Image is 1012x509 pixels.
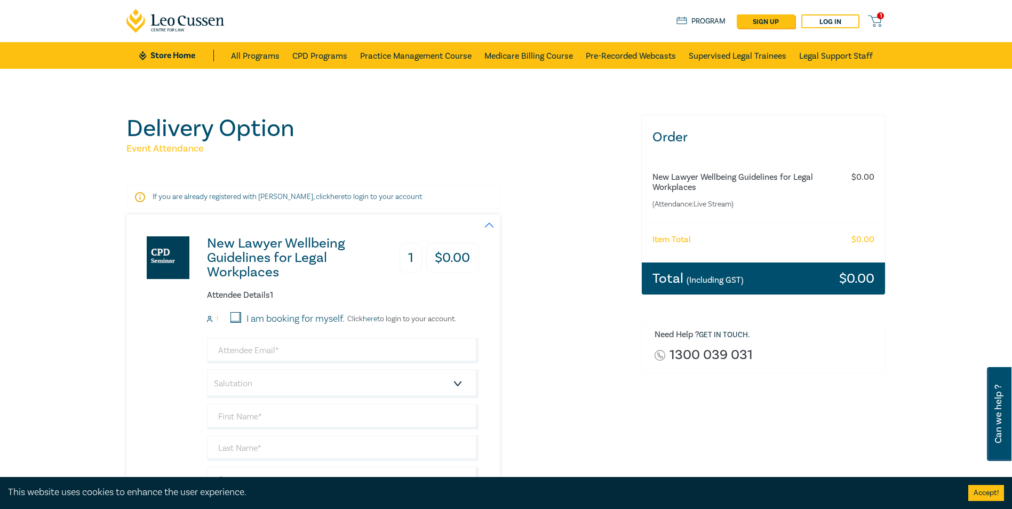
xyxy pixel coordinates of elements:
[652,272,744,285] h3: Total
[246,312,345,326] label: I am booking for myself.
[139,50,213,61] a: Store Home
[126,142,628,155] h5: Event Attendance
[207,290,479,300] h6: Attendee Details 1
[345,315,456,323] p: Click to login to your account.
[231,42,280,69] a: All Programs
[993,373,1003,455] span: Can we help ?
[968,485,1004,501] button: Accept cookies
[207,404,479,430] input: First Name*
[801,14,859,28] a: Log in
[737,14,795,28] a: sign up
[851,172,874,182] h6: $ 0.00
[484,42,573,69] a: Medicare Billing Course
[216,315,218,323] small: 1
[363,314,377,324] a: here
[652,199,832,210] small: (Attendance: Live Stream )
[292,42,347,69] a: CPD Programs
[799,42,873,69] a: Legal Support Staff
[642,115,886,160] h3: Order
[126,115,628,142] h1: Delivery Option
[652,172,832,193] h6: New Lawyer Wellbeing Guidelines for Legal Workplaces
[153,192,474,202] p: If you are already registered with [PERSON_NAME], click to login to your account
[655,330,878,340] h6: Need Help ? .
[676,15,726,27] a: Program
[426,243,479,273] h3: $ 0.00
[360,42,472,69] a: Practice Management Course
[839,272,874,285] h3: $ 0.00
[699,330,748,340] a: Get in touch
[330,192,345,202] a: here
[400,243,422,273] h3: 1
[207,435,479,461] input: Last Name*
[687,275,744,285] small: (Including GST)
[851,235,874,245] h6: $ 0.00
[689,42,786,69] a: Supervised Legal Trainees
[207,236,383,280] h3: New Lawyer Wellbeing Guidelines for Legal Workplaces
[877,12,884,19] span: 1
[207,467,479,492] input: Company
[652,235,691,245] h6: Item Total
[670,348,753,362] a: 1300 039 031
[147,236,189,279] img: New Lawyer Wellbeing Guidelines for Legal Workplaces
[8,486,952,499] div: This website uses cookies to enhance the user experience.
[586,42,676,69] a: Pre-Recorded Webcasts
[207,338,479,363] input: Attendee Email*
